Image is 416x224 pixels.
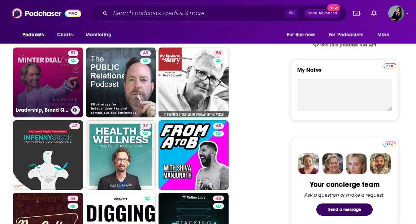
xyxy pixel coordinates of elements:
[298,153,319,174] img: Sydney Profile
[12,6,81,20] img: Podchaser - Follow, Share and Rate Podcasts
[16,107,68,113] h3: Leadership, Brand Strategy & Transformation - [PERSON_NAME] Dialogue
[310,180,380,189] div: Your concierge team
[13,120,83,190] a: 47
[327,4,340,11] span: New
[304,9,341,18] button: Open AdvancedNew
[285,9,298,18] span: ⌘ K
[213,196,224,201] a: 48
[329,30,363,40] span: For Podcasters
[70,195,75,202] span: 44
[316,203,373,216] button: Send a message
[69,123,80,129] a: 47
[68,50,78,56] a: 51
[216,50,221,57] span: 56
[71,50,75,57] span: 51
[81,28,121,42] button: open menu
[350,7,363,19] a: Show notifications dropdown
[143,122,148,130] span: 37
[368,7,380,19] a: Show notifications dropdown
[213,123,224,129] a: 45
[346,153,367,174] img: Jules Profile
[307,12,337,15] span: Open Advanced
[140,50,151,56] a: 45
[324,28,374,42] button: open menu
[110,8,285,19] input: Search podcasts, credits, & more...
[383,63,396,69] img: Podchaser Pro
[72,122,77,130] span: 47
[159,48,229,117] a: 56
[383,140,396,147] a: Pro website
[91,5,347,22] div: Search podcasts, credits, & more...
[307,36,382,54] a: Get this podcast via API
[383,62,396,69] a: Pro website
[86,120,156,190] a: 37
[143,50,148,57] span: 45
[140,123,151,129] a: 37
[213,50,224,56] a: 56
[13,48,83,117] a: 51Leadership, Brand Strategy & Transformation - [PERSON_NAME] Dialogue
[216,122,221,130] span: 45
[22,30,44,40] span: Podcasts
[304,192,385,198] div: Ask a question or make a request.
[377,30,390,40] span: More
[68,196,78,201] a: 44
[159,120,229,190] a: 45
[297,66,392,79] label: My Notes
[57,30,73,40] span: Charts
[282,28,324,42] button: open menu
[383,142,396,147] img: Podchaser Pro
[287,30,315,40] span: For Business
[370,153,391,174] img: Jon Profile
[52,28,77,42] a: Charts
[388,5,404,21] button: Show profile menu
[320,42,376,48] span: Get this podcast via API
[86,30,111,40] span: Monitoring
[86,48,156,117] a: 45
[322,153,343,174] img: Barbara Profile
[216,195,221,202] span: 48
[388,5,404,21] span: Logged in as LisaMaskey
[17,28,53,42] button: open menu
[388,5,404,21] img: User Profile
[372,28,399,42] button: open menu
